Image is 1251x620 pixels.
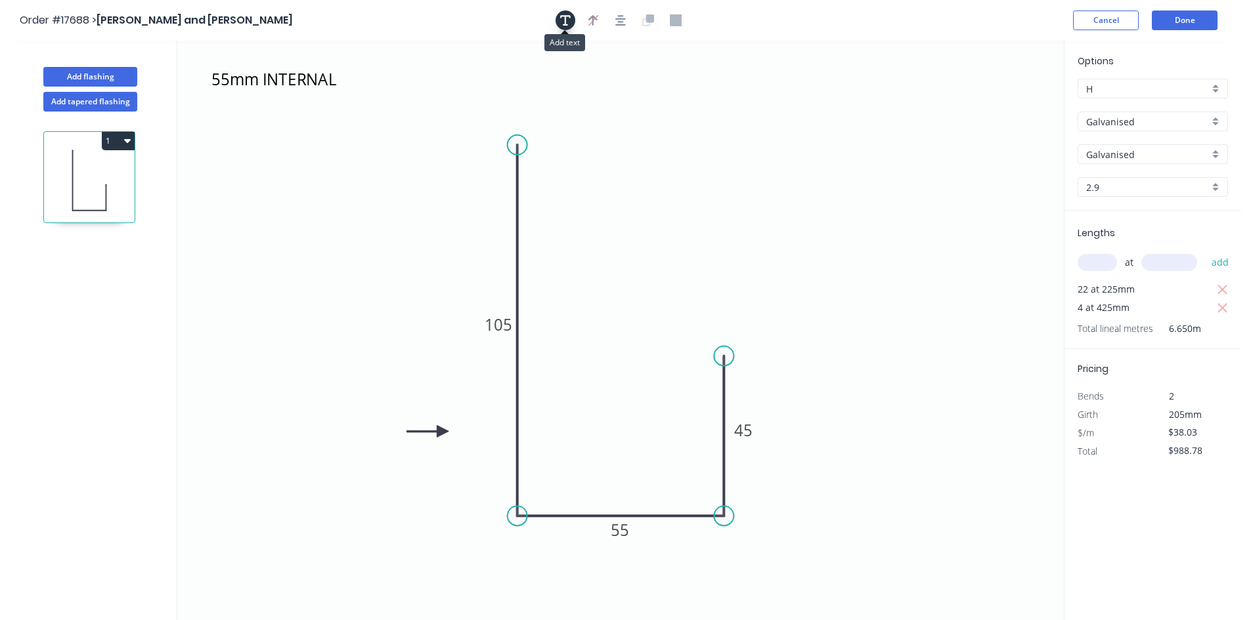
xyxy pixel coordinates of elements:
button: Done [1152,10,1218,30]
span: Bends [1078,390,1104,402]
tspan: 55 [611,519,630,541]
span: Lengths [1078,226,1115,239]
tspan: 45 [734,419,753,441]
input: Colour [1086,148,1209,161]
span: 22 at 225mm [1078,280,1135,299]
span: $/m [1078,426,1094,439]
span: [PERSON_NAME] and [PERSON_NAME] [97,12,293,28]
button: Add flashing [43,67,137,87]
span: 2 [1169,390,1174,402]
span: at [1125,253,1133,272]
textarea: 55mm INTERNAL [209,66,571,114]
button: add [1205,251,1236,274]
span: 205mm [1169,408,1202,421]
input: Thickness [1086,180,1209,194]
button: Add tapered flashing [43,92,137,112]
button: Cancel [1073,10,1139,30]
span: Order #17688 > [20,12,97,28]
input: Material [1086,115,1209,129]
span: Pricing [1078,362,1108,375]
tspan: 105 [485,314,512,335]
span: Options [1078,54,1114,68]
input: Price level [1086,82,1209,96]
span: Total [1078,445,1097,457]
button: 1 [102,132,135,150]
div: Add text [544,34,585,51]
span: 4 at 425mm [1078,299,1130,317]
span: Girth [1078,408,1098,421]
span: 6.650m [1153,320,1201,338]
span: Total lineal metres [1078,320,1153,338]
